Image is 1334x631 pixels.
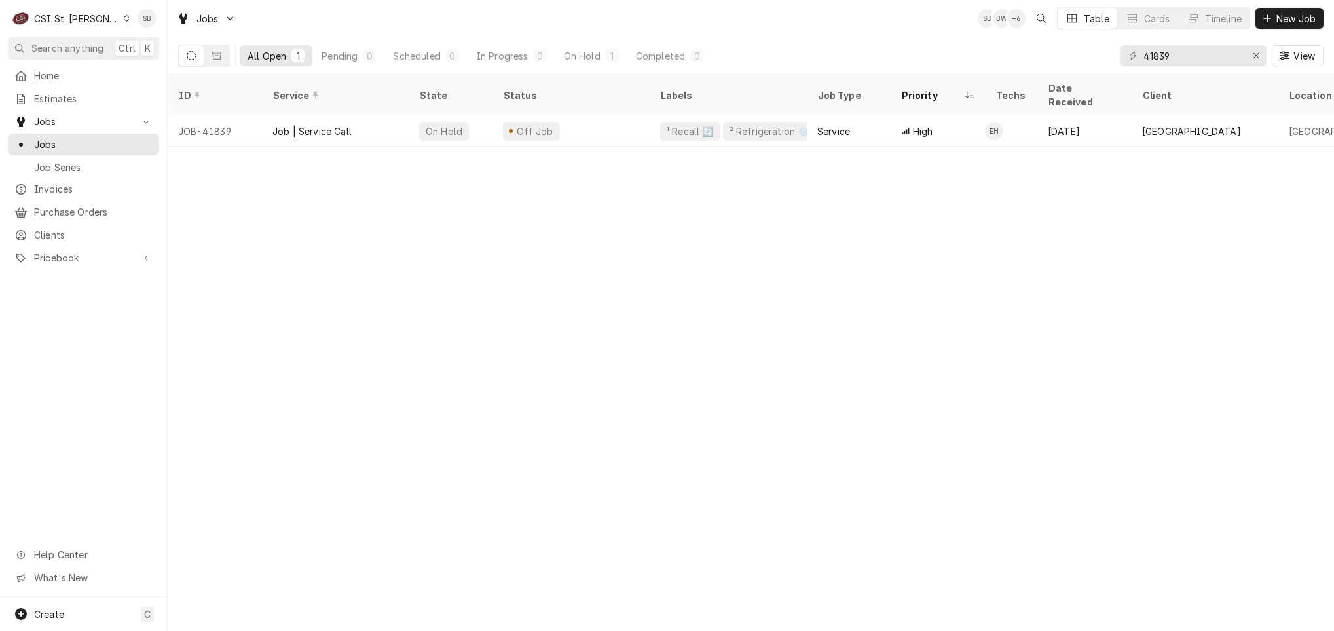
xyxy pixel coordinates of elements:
[1274,12,1318,26] span: New Job
[34,609,64,620] span: Create
[8,567,159,588] a: Go to What's New
[913,124,933,138] span: High
[985,122,1003,140] div: EH
[901,88,961,102] div: Priority
[1205,12,1242,26] div: Timeline
[8,544,159,565] a: Go to Help Center
[34,12,119,26] div: CSI St. [PERSON_NAME]
[144,607,151,621] span: C
[978,9,996,28] div: Shayla Bell's Avatar
[449,49,456,63] div: 0
[34,161,153,174] span: Job Series
[8,37,159,60] button: Search anythingCtrlK
[322,49,358,63] div: Pending
[12,9,30,28] div: C
[8,201,159,223] a: Purchase Orders
[995,88,1027,102] div: Techs
[1084,12,1109,26] div: Table
[365,49,373,63] div: 0
[503,88,637,102] div: Status
[34,571,151,584] span: What's New
[178,88,249,102] div: ID
[817,88,880,102] div: Job Type
[34,115,133,128] span: Jobs
[8,178,159,200] a: Invoices
[119,41,136,55] span: Ctrl
[693,49,701,63] div: 0
[8,65,159,86] a: Home
[1144,12,1170,26] div: Cards
[138,9,156,28] div: Shayla Bell's Avatar
[978,9,996,28] div: SB
[1031,8,1052,29] button: Open search
[1255,8,1324,29] button: New Job
[272,88,396,102] div: Service
[8,247,159,269] a: Go to Pricebook
[985,122,1003,140] div: Erick Hudgens's Avatar
[1037,115,1132,147] div: [DATE]
[1142,88,1265,102] div: Client
[248,49,286,63] div: All Open
[168,115,262,147] div: JOB-41839
[34,69,153,83] span: Home
[1007,9,1026,28] div: + 6
[564,49,601,63] div: On Hold
[138,9,156,28] div: SB
[1272,45,1324,66] button: View
[665,124,715,138] div: ¹ Recall 🔄
[196,12,219,26] span: Jobs
[608,49,616,63] div: 1
[817,124,850,138] div: Service
[993,9,1011,28] div: BW
[8,224,159,246] a: Clients
[1048,81,1119,109] div: Date Received
[31,41,103,55] span: Search anything
[8,134,159,155] a: Jobs
[8,157,159,178] a: Job Series
[660,88,796,102] div: Labels
[34,138,153,151] span: Jobs
[34,182,153,196] span: Invoices
[993,9,1011,28] div: Brad Wicks's Avatar
[8,111,159,132] a: Go to Jobs
[12,9,30,28] div: CSI St. Louis's Avatar
[34,92,153,105] span: Estimates
[1142,124,1241,138] div: [GEOGRAPHIC_DATA]
[34,251,133,265] span: Pricebook
[424,124,464,138] div: On Hold
[515,124,555,138] div: Off Job
[8,88,159,109] a: Estimates
[294,49,302,63] div: 1
[34,228,153,242] span: Clients
[419,88,482,102] div: State
[728,124,811,138] div: ² Refrigeration ❄️
[1246,45,1267,66] button: Erase input
[536,49,544,63] div: 0
[1291,49,1318,63] span: View
[636,49,685,63] div: Completed
[272,124,352,138] div: Job | Service Call
[145,41,151,55] span: K
[172,8,241,29] a: Go to Jobs
[34,205,153,219] span: Purchase Orders
[476,49,528,63] div: In Progress
[34,548,151,562] span: Help Center
[1143,45,1242,66] input: Keyword search
[393,49,440,63] div: Scheduled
